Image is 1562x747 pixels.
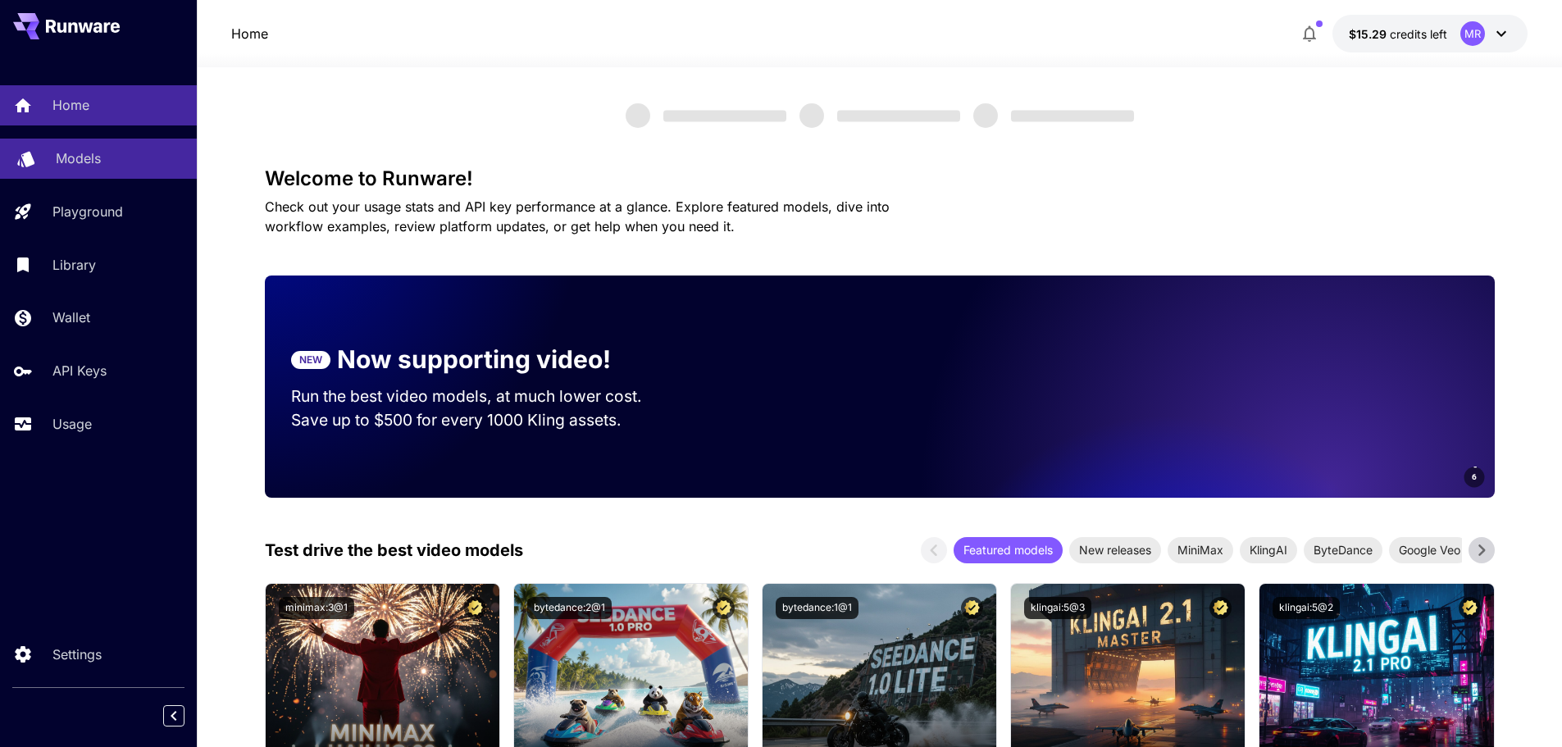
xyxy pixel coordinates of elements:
[291,408,673,432] p: Save up to $500 for every 1000 Kling assets.
[1240,541,1297,558] span: KlingAI
[1168,537,1233,563] div: MiniMax
[1389,537,1470,563] div: Google Veo
[1304,541,1382,558] span: ByteDance
[1069,537,1161,563] div: New releases
[1304,537,1382,563] div: ByteDance
[1332,15,1528,52] button: $15.29276MR
[1209,597,1232,619] button: Certified Model – Vetted for best performance and includes a commercial license.
[1459,597,1481,619] button: Certified Model – Vetted for best performance and includes a commercial license.
[52,361,107,380] p: API Keys
[52,307,90,327] p: Wallet
[163,705,184,727] button: Collapse sidebar
[231,24,268,43] nav: breadcrumb
[1349,25,1447,43] div: $15.29276
[1168,541,1233,558] span: MiniMax
[279,597,354,619] button: minimax:3@1
[299,353,322,367] p: NEW
[337,341,611,378] p: Now supporting video!
[1069,541,1161,558] span: New releases
[464,597,486,619] button: Certified Model – Vetted for best performance and includes a commercial license.
[56,148,101,168] p: Models
[1349,27,1390,41] span: $15.29
[52,202,123,221] p: Playground
[231,24,268,43] a: Home
[175,701,197,731] div: Collapse sidebar
[1024,597,1091,619] button: klingai:5@3
[1389,541,1470,558] span: Google Veo
[52,95,89,115] p: Home
[265,167,1495,190] h3: Welcome to Runware!
[954,537,1063,563] div: Featured models
[265,538,523,563] p: Test drive the best video models
[776,597,858,619] button: bytedance:1@1
[265,198,890,235] span: Check out your usage stats and API key performance at a glance. Explore featured models, dive int...
[52,645,102,664] p: Settings
[1390,27,1447,41] span: credits left
[291,385,673,408] p: Run the best video models, at much lower cost.
[52,255,96,275] p: Library
[527,597,612,619] button: bytedance:2@1
[1240,537,1297,563] div: KlingAI
[52,414,92,434] p: Usage
[961,597,983,619] button: Certified Model – Vetted for best performance and includes a commercial license.
[1472,471,1477,483] span: 6
[1460,21,1485,46] div: MR
[713,597,735,619] button: Certified Model – Vetted for best performance and includes a commercial license.
[1273,597,1340,619] button: klingai:5@2
[954,541,1063,558] span: Featured models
